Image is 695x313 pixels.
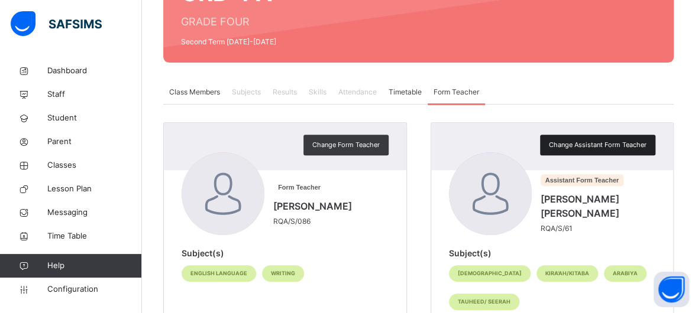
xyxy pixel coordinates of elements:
[273,181,325,193] span: Form Teacher
[549,140,646,150] span: Change Assistant Form Teacher
[389,87,422,97] span: Timetable
[47,65,142,77] span: Dashboard
[613,269,638,278] span: ARABIYA
[47,89,142,100] span: Staff
[47,183,142,195] span: Lesson Plan
[169,87,220,97] span: Class Members
[182,248,224,258] span: Subject(s)
[273,216,358,227] span: RQA/S/086
[47,260,141,272] span: Help
[232,87,261,97] span: Subjects
[541,223,656,234] span: RQA/S/61
[47,159,142,171] span: Classes
[458,298,510,306] span: TAUHEED/ SEERAH
[190,269,247,278] span: ENGLISH LANGUAGE
[47,230,142,242] span: Time Table
[181,37,276,47] span: Second Term [DATE]-[DATE]
[309,87,327,97] span: Skills
[47,136,142,148] span: Parent
[273,87,297,97] span: Results
[11,11,102,36] img: safsims
[458,269,522,278] span: [DEMOGRAPHIC_DATA]
[541,174,624,186] span: Assistant Form Teacher
[449,248,492,258] span: Subject(s)
[47,112,142,124] span: Student
[47,283,141,295] span: Configuration
[434,87,479,97] span: Form Teacher
[541,192,650,220] span: [PERSON_NAME] [PERSON_NAME]
[654,272,689,307] button: Open asap
[312,140,380,150] span: Change Form Teacher
[338,87,377,97] span: Attendance
[273,199,352,213] span: [PERSON_NAME]
[47,207,142,219] span: Messaging
[545,269,589,278] span: KIRA'AH/KITABA
[271,269,295,278] span: WRITING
